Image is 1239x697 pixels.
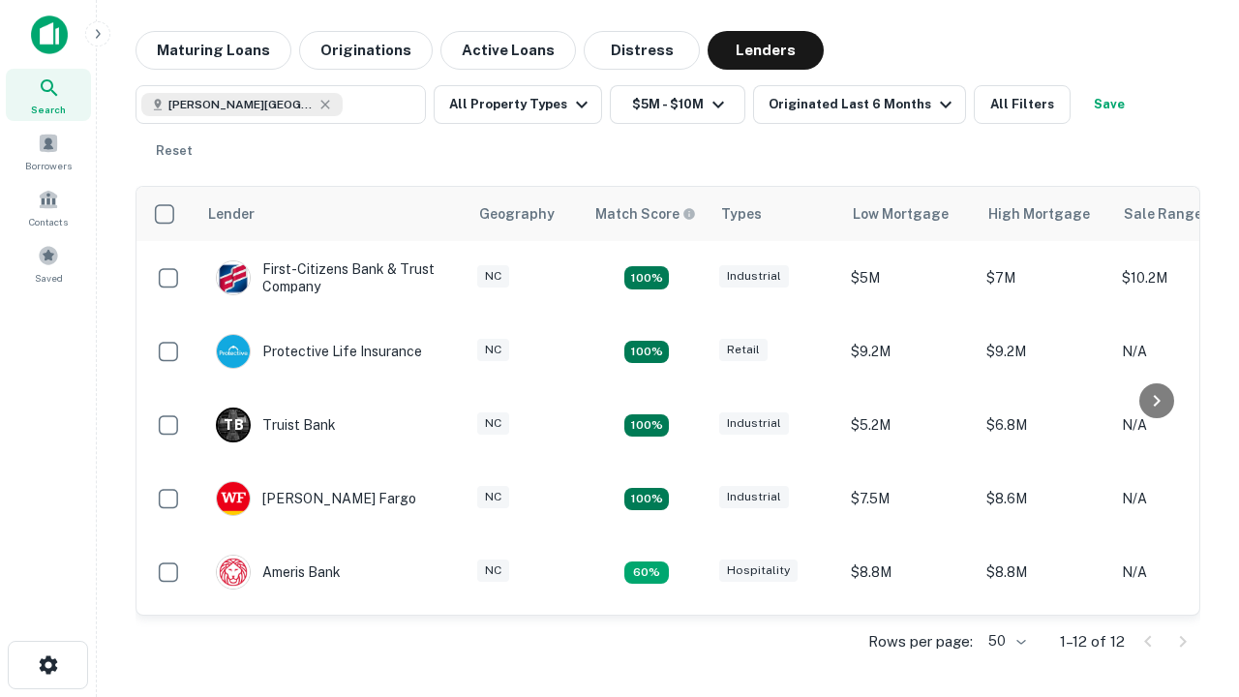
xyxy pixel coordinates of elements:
[25,158,72,173] span: Borrowers
[719,560,798,582] div: Hospitality
[841,609,977,682] td: $9.2M
[974,85,1071,124] button: All Filters
[217,335,250,368] img: picture
[216,408,336,442] div: Truist Bank
[31,102,66,117] span: Search
[719,339,768,361] div: Retail
[31,15,68,54] img: capitalize-icon.png
[853,202,949,226] div: Low Mortgage
[624,341,669,364] div: Matching Properties: 2, hasApolloMatch: undefined
[217,556,250,589] img: picture
[477,412,509,435] div: NC
[440,31,576,70] button: Active Loans
[143,132,205,170] button: Reset
[841,462,977,535] td: $7.5M
[719,412,789,435] div: Industrial
[1078,85,1140,124] button: Save your search to get updates of matches that match your search criteria.
[136,31,291,70] button: Maturing Loans
[610,85,745,124] button: $5M - $10M
[468,187,584,241] th: Geography
[710,187,841,241] th: Types
[584,187,710,241] th: Capitalize uses an advanced AI algorithm to match your search with the best lender. The match sco...
[168,96,314,113] span: [PERSON_NAME][GEOGRAPHIC_DATA], [GEOGRAPHIC_DATA]
[35,270,63,286] span: Saved
[977,388,1112,462] td: $6.8M
[841,241,977,315] td: $5M
[208,202,255,226] div: Lender
[977,315,1112,388] td: $9.2M
[868,630,973,653] p: Rows per page:
[624,414,669,438] div: Matching Properties: 3, hasApolloMatch: undefined
[6,181,91,233] a: Contacts
[769,93,957,116] div: Originated Last 6 Months
[841,535,977,609] td: $8.8M
[841,388,977,462] td: $5.2M
[434,85,602,124] button: All Property Types
[6,237,91,289] a: Saved
[595,203,696,225] div: Capitalize uses an advanced AI algorithm to match your search with the best lender. The match sco...
[1142,480,1239,573] iframe: Chat Widget
[977,241,1112,315] td: $7M
[224,415,243,436] p: T B
[977,609,1112,682] td: $9.2M
[981,627,1029,655] div: 50
[216,555,341,590] div: Ameris Bank
[216,334,422,369] div: Protective Life Insurance
[708,31,824,70] button: Lenders
[719,265,789,288] div: Industrial
[217,482,250,515] img: picture
[6,69,91,121] a: Search
[196,187,468,241] th: Lender
[217,261,250,294] img: picture
[6,125,91,177] a: Borrowers
[29,214,68,229] span: Contacts
[624,488,669,511] div: Matching Properties: 2, hasApolloMatch: undefined
[841,315,977,388] td: $9.2M
[477,560,509,582] div: NC
[977,187,1112,241] th: High Mortgage
[624,561,669,585] div: Matching Properties: 1, hasApolloMatch: undefined
[477,265,509,288] div: NC
[584,31,700,70] button: Distress
[721,202,762,226] div: Types
[216,481,416,516] div: [PERSON_NAME] Fargo
[1060,630,1125,653] p: 1–12 of 12
[977,535,1112,609] td: $8.8M
[977,462,1112,535] td: $8.6M
[841,187,977,241] th: Low Mortgage
[988,202,1090,226] div: High Mortgage
[477,339,509,361] div: NC
[477,486,509,508] div: NC
[624,266,669,289] div: Matching Properties: 2, hasApolloMatch: undefined
[479,202,555,226] div: Geography
[719,486,789,508] div: Industrial
[595,203,692,225] h6: Match Score
[216,260,448,295] div: First-citizens Bank & Trust Company
[753,85,966,124] button: Originated Last 6 Months
[299,31,433,70] button: Originations
[1124,202,1202,226] div: Sale Range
